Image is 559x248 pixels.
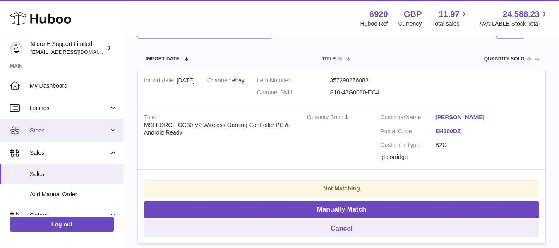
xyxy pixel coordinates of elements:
dt: Postal Code [380,128,435,137]
span: Import date [146,56,180,62]
div: Huboo Ref [360,20,388,28]
strong: 6920 [369,9,388,20]
strong: Import date [144,77,177,86]
span: Title [322,56,336,62]
span: Sales [30,170,118,178]
dt: Customer Type [380,141,435,149]
span: Add Manual Order [30,190,118,198]
a: 24,588.23 AVAILABLE Stock Total [479,9,549,28]
span: Customer [380,114,405,120]
a: EH260DZ [435,128,490,135]
div: ebay [207,77,245,84]
div: Currency [398,20,422,28]
div: MSI FORCE GC30 V2 Wireless Gaming Controller PC & Android Ready [144,121,295,137]
button: Cancel [144,220,539,237]
span: 11.97 [439,9,459,20]
span: 24,588.23 [503,9,540,20]
strong: Channel [207,77,232,86]
strong: Not Matching [323,185,360,192]
dd: B2C [435,141,490,149]
strong: Quantity Sold [307,114,345,123]
button: Manually Match [144,201,539,218]
dt: Channel SKU [257,89,330,96]
a: 11.97 Total sales [432,9,469,28]
div: gtiporridge [380,153,490,161]
span: [EMAIL_ADDRESS][DOMAIN_NAME] [31,48,122,55]
dd: 357290276883 [330,77,403,84]
span: Orders [30,212,109,219]
a: [PERSON_NAME] [435,113,490,121]
span: AVAILABLE Stock Total [479,20,549,28]
dt: Name [380,113,435,123]
span: Stock [30,127,109,135]
a: 1 [345,114,348,120]
span: Quantity Sold [484,56,525,62]
span: Total sales [432,20,469,28]
span: Sales [30,149,109,157]
a: Log out [10,217,114,232]
span: Listings [30,104,109,112]
dd: S10-43G0080-EC4 [330,89,403,96]
dt: Item Number [257,77,330,84]
strong: GBP [404,9,422,20]
strong: Title [144,114,156,123]
div: Micro E Support Limited [31,40,105,56]
img: contact@micropcsupport.com [10,42,22,54]
span: My Dashboard [30,82,118,90]
td: [DATE] [138,70,201,107]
